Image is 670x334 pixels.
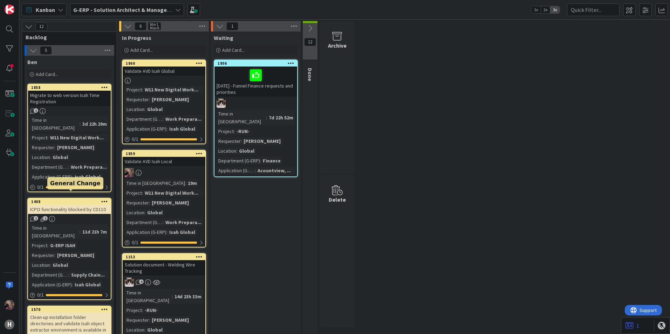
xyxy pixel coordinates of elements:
div: 1408ICPO functionality blocked by CD110 [28,199,111,214]
span: : [260,157,261,165]
div: Supply Chain... [69,271,107,279]
span: : [72,173,73,181]
div: Global [145,105,164,113]
a: 1408ICPO functionality blocked by CD110Time in [GEOGRAPHIC_DATA]:11d 21h 7mProject:G-ERP ISAHRequ... [27,198,111,300]
div: BF [123,168,205,177]
div: 1859 [123,151,205,157]
div: Department (G-ERP) [217,157,260,165]
div: 1153Solution document - Welding Wire Tracking [123,254,205,276]
span: : [142,86,143,93]
div: 1860 [126,61,205,66]
div: 1153 [123,254,205,260]
div: [PERSON_NAME] [150,316,191,324]
span: : [166,125,167,133]
div: 11d 21h 7m [81,228,109,236]
div: Application (G-ERP) [125,125,166,133]
div: Archive [328,41,347,50]
div: Requester [30,144,54,151]
div: Project [217,127,234,135]
div: Solution document - Welding Wire Tracking [123,260,205,276]
div: 1570 [28,306,111,313]
span: : [255,167,256,174]
div: Requester [125,96,149,103]
div: Requester [125,316,149,324]
div: Work Prepara... [164,115,203,123]
div: 3d 22h 29m [81,120,109,128]
div: 1806 [214,60,297,67]
div: Location [30,261,50,269]
div: 1408 [31,199,111,204]
span: 2x [541,6,550,13]
div: Department (G-ERP) [30,163,68,171]
span: : [236,147,237,155]
span: 0 / 1 [37,183,44,191]
div: 0/1 [123,238,205,247]
div: 19m [186,179,199,187]
div: Department (G-ERP) [125,115,163,123]
span: : [149,199,150,207]
div: Global [51,261,70,269]
span: : [142,189,143,197]
div: 1860 [123,60,205,67]
span: : [185,179,186,187]
div: Application (G-ERP) [30,173,72,181]
span: : [54,251,55,259]
div: Location [217,147,236,155]
span: Backlog [26,34,108,41]
div: [PERSON_NAME] [150,199,191,207]
span: Support [15,1,32,9]
span: 4 [139,279,144,284]
span: : [234,127,235,135]
span: 0 / 1 [37,291,44,299]
div: Kv [214,99,297,108]
span: In Progress [122,34,151,41]
div: Project [30,242,47,249]
div: Time in [GEOGRAPHIC_DATA] [217,110,266,125]
div: Min 1 [150,23,158,26]
span: : [166,228,167,236]
span: 12 [304,38,316,46]
div: [PERSON_NAME] [242,137,282,145]
div: 1806 [218,61,297,66]
div: Delete [329,195,346,204]
div: W11 New Digital Work... [143,189,200,197]
img: Visit kanbanzone.com [5,5,14,14]
span: 1x [531,6,541,13]
div: Location [125,105,144,113]
span: 12 [35,22,47,31]
div: Application (G-ERP) [125,228,166,236]
span: : [50,261,51,269]
span: Add Card... [130,47,153,53]
img: BF [5,300,14,310]
div: Max 6 [150,26,159,30]
div: Global [51,153,70,161]
div: Location [30,153,50,161]
div: 1860Validate AVD Isah Global [123,60,205,76]
div: -RUN- [235,127,251,135]
span: : [47,134,48,141]
div: 1859Validate AVD Isah Local [123,151,205,166]
div: 1570 [31,307,111,312]
div: ICPO functionality blocked by CD110 [28,205,111,214]
div: Requester [30,251,54,259]
span: : [80,228,81,236]
span: Waiting [214,34,233,41]
span: : [149,316,150,324]
span: 0 / 1 [132,135,138,143]
div: [PERSON_NAME] [150,96,191,103]
div: 1153 [126,255,205,259]
span: : [266,114,267,121]
span: : [80,120,81,128]
div: Finance [261,157,282,165]
a: 1 [625,321,639,330]
div: Time in [GEOGRAPHIC_DATA] [30,224,80,239]
div: W11 New Digital Work... [48,134,105,141]
div: G-ERP ISAH [48,242,77,249]
div: Application (G-ERP) [30,281,72,288]
input: Quick Filter... [567,4,620,16]
img: BF [125,168,134,177]
span: 1 [34,108,38,113]
span: Ben [27,58,37,65]
div: Time in [GEOGRAPHIC_DATA] [30,116,80,132]
div: Isah Global [167,228,197,236]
